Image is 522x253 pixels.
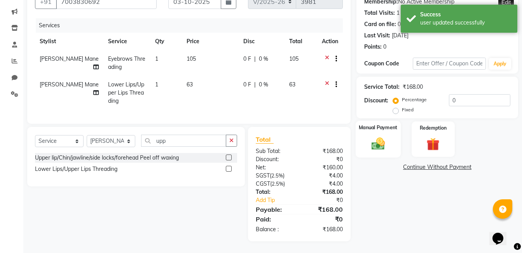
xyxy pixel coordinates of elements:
[40,81,99,88] span: [PERSON_NAME] Mane
[271,172,283,179] span: 2.5%
[392,32,409,40] div: [DATE]
[383,43,386,51] div: 0
[103,33,150,50] th: Service
[299,188,349,196] div: ₹168.00
[364,43,382,51] div: Points:
[289,55,299,62] span: 105
[35,154,179,162] div: Upper lip/Chin/jawline/side locks/forehead Peel off waxing
[299,180,349,188] div: ₹4.00
[489,222,514,245] iframe: chat widget
[364,97,388,105] div: Discount:
[250,188,299,196] div: Total:
[243,55,251,63] span: 0 F
[250,155,299,163] div: Discount:
[299,225,349,234] div: ₹168.00
[299,214,349,224] div: ₹0
[36,18,349,33] div: Services
[35,33,103,50] th: Stylist
[254,55,256,63] span: |
[256,180,270,187] span: CGST
[307,196,349,204] div: ₹0
[250,163,299,172] div: Net:
[420,19,512,27] div: user updated successfully
[413,58,486,70] input: Enter Offer / Coupon Code
[359,124,398,131] label: Manual Payment
[317,33,343,50] th: Action
[250,196,307,204] a: Add Tip
[299,172,349,180] div: ₹4.00
[364,20,396,28] div: Card on file:
[396,9,400,17] div: 1
[489,58,511,70] button: Apply
[187,81,193,88] span: 63
[259,55,268,63] span: 0 %
[35,165,117,173] div: Lower Lips/Upper Lips Threading
[150,33,182,50] th: Qty
[182,33,239,50] th: Price
[250,225,299,234] div: Balance :
[243,81,251,89] span: 0 F
[358,163,517,171] a: Continue Without Payment
[40,55,99,62] span: [PERSON_NAME] Mane
[187,55,196,62] span: 105
[259,81,268,89] span: 0 %
[299,205,349,214] div: ₹168.00
[367,136,389,151] img: _cash.svg
[256,135,274,144] span: Total
[364,83,400,91] div: Service Total:
[272,181,283,187] span: 2.5%
[250,147,299,155] div: Sub Total:
[422,136,443,152] img: _gift.svg
[299,147,349,155] div: ₹168.00
[239,33,285,50] th: Disc
[420,11,512,19] div: Success
[289,81,295,88] span: 63
[402,106,414,113] label: Fixed
[420,125,447,132] label: Redemption
[250,214,299,224] div: Paid:
[256,172,270,179] span: SGST
[108,55,145,70] span: Eyebrows Threading
[364,9,395,17] div: Total Visits:
[285,33,317,50] th: Total
[398,20,401,28] div: 0
[250,172,299,180] div: ( )
[402,96,427,103] label: Percentage
[155,55,158,62] span: 1
[403,83,423,91] div: ₹168.00
[155,81,158,88] span: 1
[254,81,256,89] span: |
[299,155,349,163] div: ₹0
[141,135,226,147] input: Search or Scan
[250,180,299,188] div: ( )
[364,32,390,40] div: Last Visit:
[108,81,144,104] span: Lower Lips/Upper Lips Threading
[364,60,413,68] div: Coupon Code
[299,163,349,172] div: ₹160.00
[250,205,299,214] div: Payable:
